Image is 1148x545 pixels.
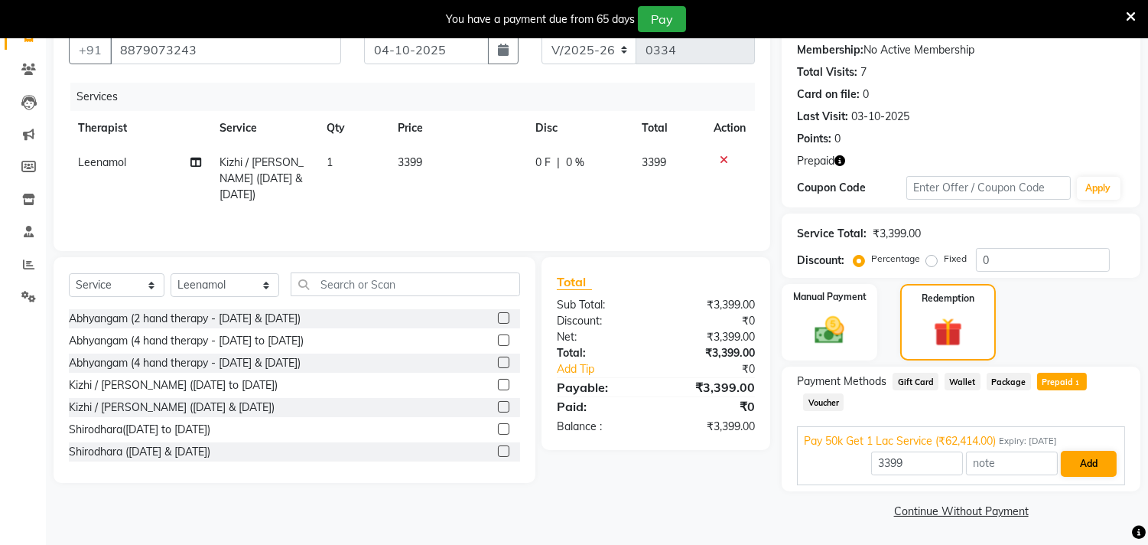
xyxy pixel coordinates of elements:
img: _gift.svg [925,315,971,350]
div: Last Visit: [797,109,848,125]
span: 0 F [535,155,551,171]
span: Total [557,274,592,290]
div: Coupon Code [797,180,906,196]
div: 03-10-2025 [851,109,909,125]
input: Enter Offer / Coupon Code [906,176,1070,200]
th: Qty [317,111,389,145]
div: ₹3,399.00 [656,378,767,397]
div: Total Visits: [797,64,857,80]
div: Discount: [797,253,844,269]
div: Total: [545,345,656,361]
th: Total [633,111,704,145]
div: No Active Membership [797,42,1125,58]
div: Discount: [545,313,656,329]
div: Services [70,83,766,111]
div: 0 [863,86,869,103]
span: Prepaid [797,153,834,169]
input: Search or Scan [291,272,520,296]
input: Amount [871,452,963,475]
div: Kizhi / [PERSON_NAME] ([DATE] & [DATE]) [69,400,275,416]
th: Disc [526,111,632,145]
span: Wallet [945,373,981,390]
div: Card on file: [797,86,860,103]
div: ₹3,399.00 [656,297,767,313]
span: 3399 [642,155,666,169]
span: Leenamol [78,155,126,169]
th: Therapist [69,111,210,145]
span: Payment Methods [797,374,886,390]
div: ₹3,399.00 [656,345,767,361]
span: 1 [327,155,333,169]
span: Voucher [803,393,844,411]
div: ₹0 [675,361,767,377]
div: Sub Total: [545,297,656,313]
label: Percentage [871,252,920,266]
div: Kizhi / [PERSON_NAME] ([DATE] to [DATE]) [69,377,278,393]
div: ₹3,399.00 [873,226,921,242]
a: Continue Without Payment [785,504,1137,520]
div: Service Total: [797,226,867,242]
button: Add [1061,451,1117,477]
img: _cash.svg [805,313,854,348]
span: | [557,155,560,171]
span: Pay 50k Get 1 Lac Service (₹62,414.00) [804,433,996,449]
div: Abhyangam (4 hand therapy - [DATE] to [DATE]) [69,333,304,349]
div: ₹0 [656,397,767,416]
div: 7 [860,64,867,80]
span: 1 [1073,379,1081,388]
span: Prepaid [1037,373,1087,390]
label: Fixed [944,252,967,266]
th: Price [389,111,527,145]
span: Kizhi / [PERSON_NAME] ([DATE] & [DATE]) [220,155,304,201]
span: 3399 [398,155,422,169]
span: Expiry: [DATE] [999,435,1057,448]
div: Paid: [545,397,656,416]
div: Shirodhara ([DATE] & [DATE]) [69,444,210,460]
span: Gift Card [893,373,938,390]
div: You have a payment due from 65 days [446,11,635,28]
input: note [966,452,1058,475]
div: Points: [797,131,831,147]
div: Net: [545,329,656,345]
a: Add Tip [545,361,675,377]
label: Redemption [922,292,974,305]
button: Apply [1077,177,1120,200]
div: ₹3,399.00 [656,329,767,345]
th: Service [210,111,317,145]
div: Membership: [797,42,863,58]
div: Balance : [545,419,656,435]
div: ₹0 [656,313,767,329]
span: Package [987,373,1031,390]
div: ₹3,399.00 [656,419,767,435]
button: Pay [638,6,686,32]
th: Action [704,111,755,145]
div: 0 [834,131,841,147]
span: 0 % [566,155,584,171]
div: Abhyangam (4 hand therapy - [DATE] & [DATE]) [69,355,301,371]
label: Manual Payment [793,290,867,304]
div: Shirodhara([DATE] to [DATE]) [69,422,210,438]
button: +91 [69,35,112,64]
div: Payable: [545,378,656,397]
div: Abhyangam (2 hand therapy - [DATE] & [DATE]) [69,311,301,327]
input: Search by Name/Mobile/Email/Code [110,35,341,64]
